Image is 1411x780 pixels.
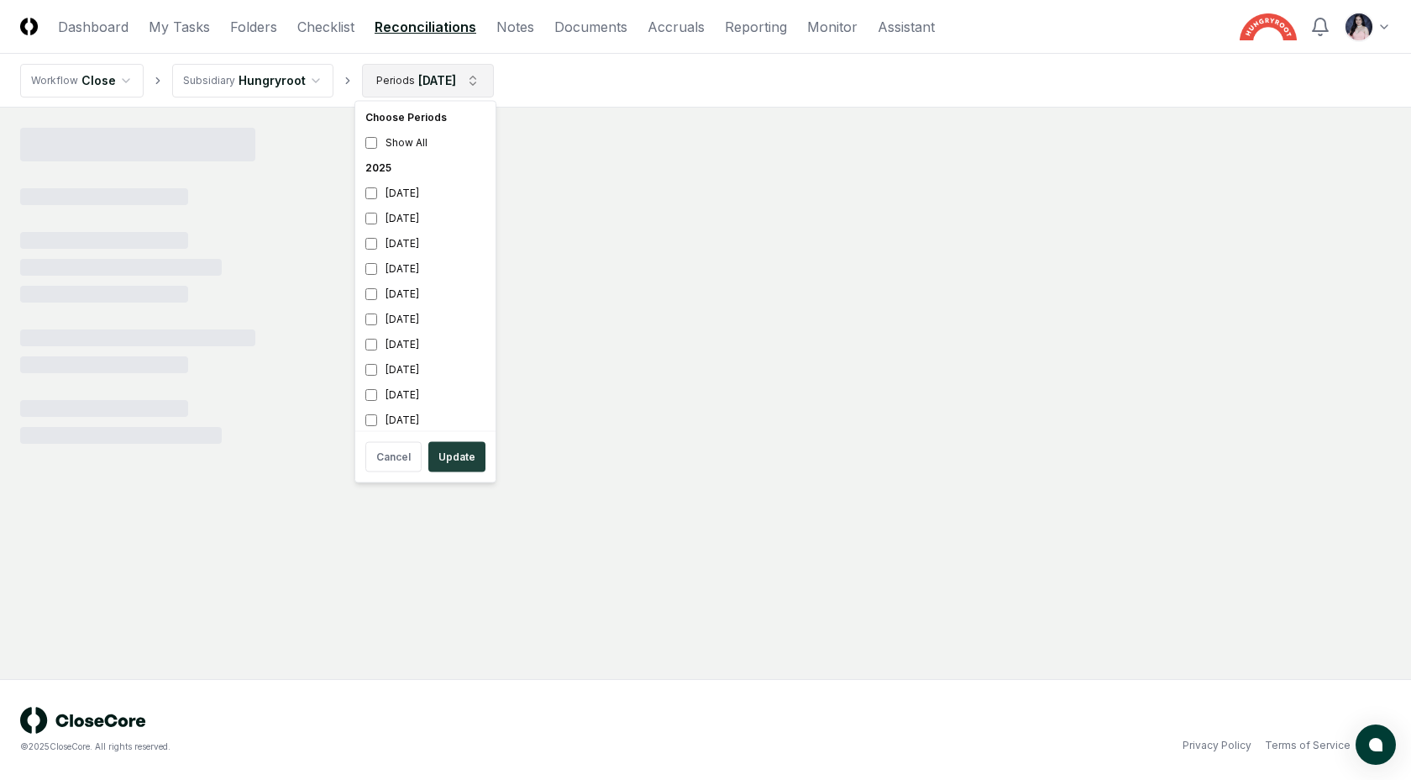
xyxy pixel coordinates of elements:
[359,332,492,357] div: [DATE]
[359,181,492,206] div: [DATE]
[359,130,492,155] div: Show All
[359,357,492,382] div: [DATE]
[359,307,492,332] div: [DATE]
[359,155,492,181] div: 2025
[359,282,492,307] div: [DATE]
[365,442,422,472] button: Cancel
[359,256,492,282] div: [DATE]
[359,105,492,130] div: Choose Periods
[359,231,492,256] div: [DATE]
[359,382,492,408] div: [DATE]
[359,408,492,433] div: [DATE]
[359,206,492,231] div: [DATE]
[428,442,485,472] button: Update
